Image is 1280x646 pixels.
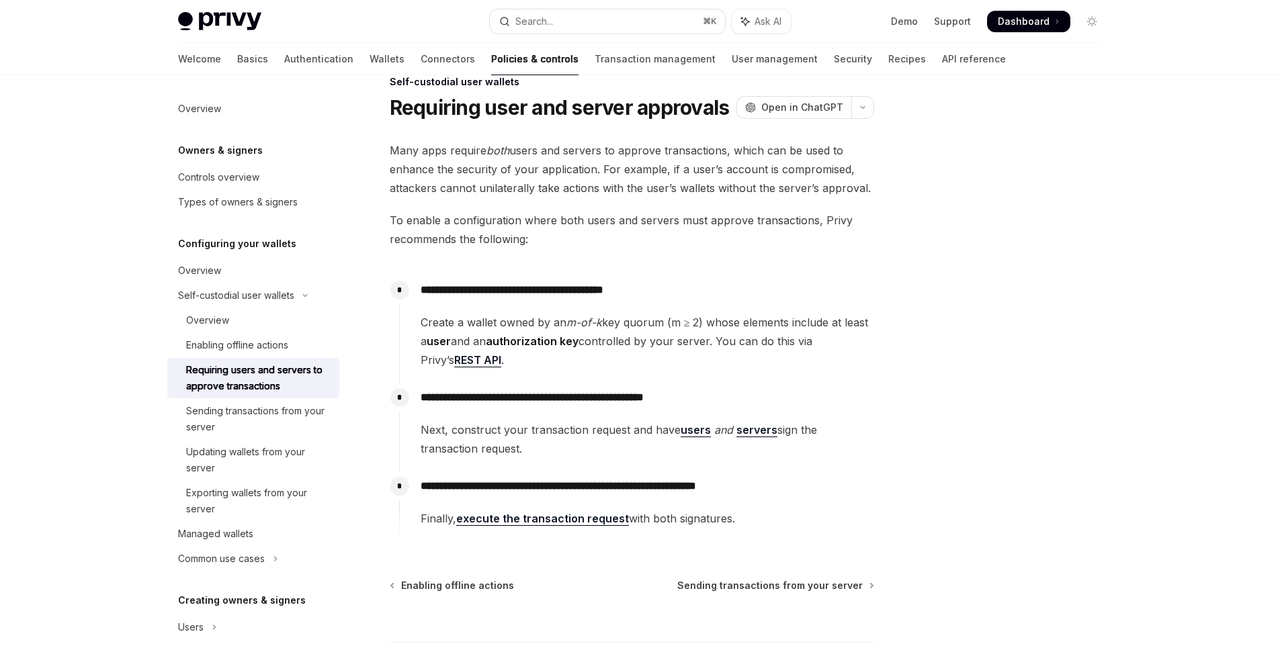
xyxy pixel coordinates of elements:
[390,75,874,89] div: Self-custodial user wallets
[942,43,1006,75] a: API reference
[486,144,509,157] em: both
[178,236,296,252] h5: Configuring your wallets
[755,15,781,28] span: Ask AI
[178,12,261,31] img: light logo
[167,358,339,398] a: Requiring users and servers to approve transactions
[167,522,339,546] a: Managed wallets
[390,95,730,120] h1: Requiring user and server approvals
[732,9,791,34] button: Toggle assistant panel
[987,11,1070,32] a: Dashboard
[167,259,339,283] a: Overview
[677,579,863,592] span: Sending transactions from your server
[681,423,711,437] a: users
[761,101,843,114] span: Open in ChatGPT
[703,16,717,27] span: ⌘ K
[401,579,514,592] span: Enabling offline actions
[167,615,339,639] button: Toggle Users section
[454,353,501,367] a: REST API
[421,313,873,369] span: Create a wallet owned by an key quorum (m ≥ 2) whose elements include at least a and an controlle...
[595,43,716,75] a: Transaction management
[736,423,777,437] a: servers
[490,9,725,34] button: Open search
[370,43,404,75] a: Wallets
[178,592,306,608] h5: Creating owners & signers
[186,485,331,517] div: Exporting wallets from your server
[167,333,339,357] a: Enabling offline actions
[891,15,918,28] a: Demo
[515,13,553,30] div: Search...
[167,165,339,189] a: Controls overview
[391,579,514,592] a: Enabling offline actions
[178,287,294,304] div: Self-custodial user wallets
[888,43,926,75] a: Recipes
[186,403,331,435] div: Sending transactions from your server
[178,101,221,117] div: Overview
[167,399,339,439] a: Sending transactions from your server
[998,15,1050,28] span: Dashboard
[167,481,339,521] a: Exporting wallets from your server
[566,316,602,329] em: m-of-k
[421,420,873,458] span: Next, construct your transaction request and have sign the transaction request.
[677,579,873,592] a: Sending transactions from your server
[284,43,353,75] a: Authentication
[186,362,331,394] div: Requiring users and servers to approve transactions
[736,96,851,119] button: Open in ChatGPT
[934,15,971,28] a: Support
[167,547,339,571] button: Toggle Common use cases section
[186,444,331,476] div: Updating wallets from your server
[167,440,339,480] a: Updating wallets from your server
[167,283,339,308] button: Toggle Self-custodial user wallets section
[421,43,475,75] a: Connectors
[491,43,579,75] a: Policies & controls
[178,169,259,185] div: Controls overview
[178,43,221,75] a: Welcome
[167,97,339,121] a: Overview
[390,211,874,248] span: To enable a configuration where both users and servers must approve transactions, Privy recommend...
[178,194,298,210] div: Types of owners & signers
[178,526,253,542] div: Managed wallets
[167,190,339,214] a: Types of owners & signers
[186,312,229,328] div: Overview
[1081,11,1103,32] button: Toggle dark mode
[456,512,629,526] a: execute the transaction request
[178,619,204,635] div: Users
[178,551,265,567] div: Common use cases
[834,43,872,75] a: Security
[178,142,263,158] h5: Owners & signers
[486,334,579,348] strong: authorization key
[714,423,733,436] em: and
[237,43,268,75] a: Basics
[732,43,818,75] a: User management
[427,334,451,348] strong: user
[421,509,873,528] span: Finally, with both signatures.
[186,337,288,353] div: Enabling offline actions
[178,263,221,279] div: Overview
[390,141,874,197] span: Many apps require users and servers to approve transactions, which can be used to enhance the sec...
[167,308,339,332] a: Overview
